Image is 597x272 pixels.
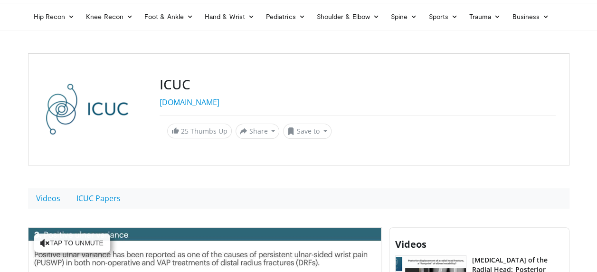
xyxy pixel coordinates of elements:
a: ICUC Papers [68,188,129,208]
a: Sports [423,7,464,26]
span: 25 [181,126,189,136]
a: Shoulder & Elbow [311,7,385,26]
button: Tap to unmute [34,233,110,253]
span: Videos [395,238,426,251]
a: Business [506,7,555,26]
a: Hand & Wrist [199,7,260,26]
a: 25 Thumbs Up [167,124,232,138]
a: Knee Recon [80,7,139,26]
a: Pediatrics [260,7,311,26]
a: Videos [28,188,68,208]
a: Foot & Ankle [139,7,199,26]
a: Trauma [464,7,507,26]
a: [DOMAIN_NAME] [160,97,219,107]
a: Hip Recon [28,7,81,26]
button: Save to [283,124,332,139]
button: Share [236,124,280,139]
a: Spine [385,7,423,26]
h3: ICUC [160,77,556,93]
